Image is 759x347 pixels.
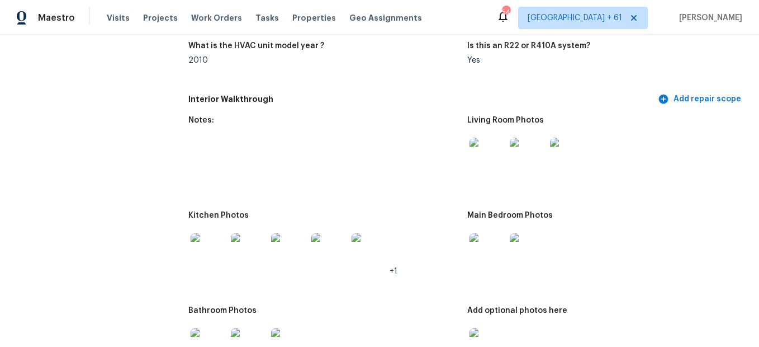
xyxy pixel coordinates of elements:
[675,12,742,24] span: [PERSON_NAME]
[660,92,741,106] span: Add repair scope
[467,57,737,64] div: Yes
[349,12,422,24] span: Geo Assignments
[38,12,75,24] span: Maestro
[467,42,590,50] h5: Is this an R22 or R410A system?
[656,89,746,110] button: Add repair scope
[292,12,336,24] span: Properties
[188,307,257,315] h5: Bathroom Photos
[188,116,214,124] h5: Notes:
[467,116,544,124] h5: Living Room Photos
[188,57,458,64] div: 2010
[191,12,242,24] span: Work Orders
[467,307,567,315] h5: Add optional photos here
[188,42,324,50] h5: What is the HVAC unit model year ?
[390,268,397,275] span: +1
[188,212,249,219] h5: Kitchen Photos
[143,12,178,24] span: Projects
[502,7,510,18] div: 545
[107,12,130,24] span: Visits
[528,12,622,24] span: [GEOGRAPHIC_DATA] + 61
[467,212,553,219] h5: Main Bedroom Photos
[188,93,656,105] h5: Interior Walkthrough
[255,14,279,22] span: Tasks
